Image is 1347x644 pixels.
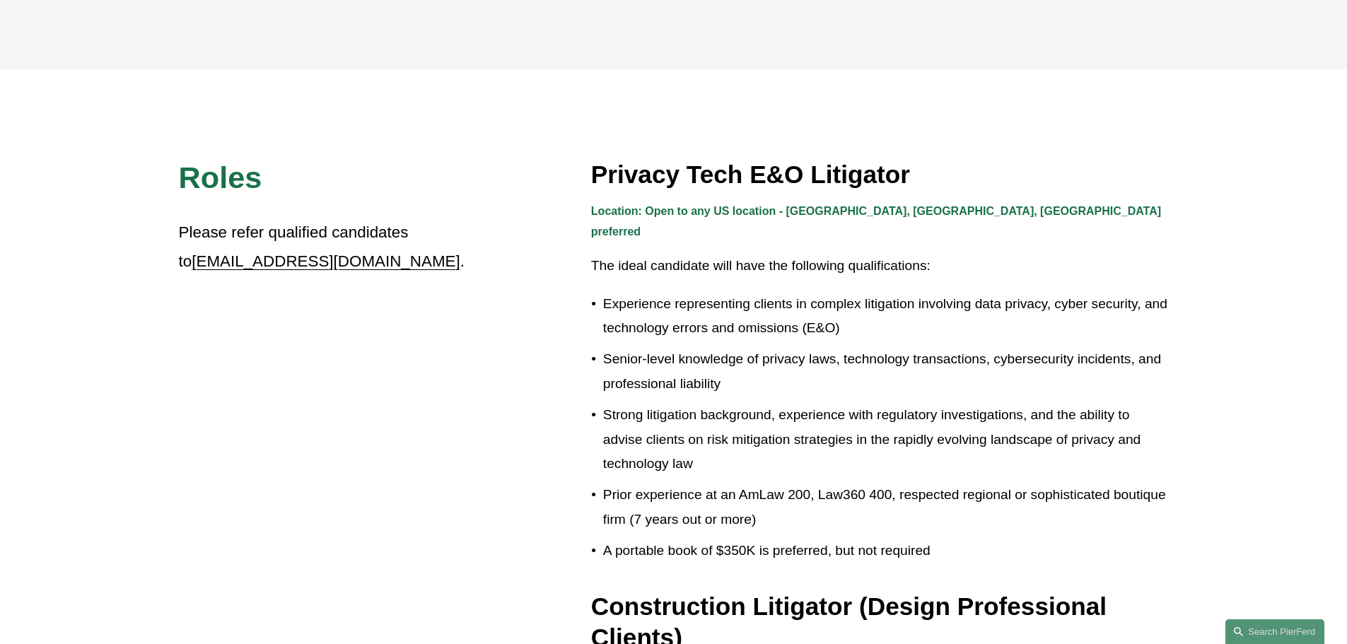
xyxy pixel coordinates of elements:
[591,159,1169,190] h3: Privacy Tech E&O Litigator
[603,539,1169,563] p: A portable book of $350K is preferred, but not required
[591,254,1169,279] p: The ideal candidate will have the following qualifications:
[603,292,1169,341] p: Experience representing clients in complex litigation involving data privacy, cyber security, and...
[1225,619,1324,644] a: Search this site
[192,252,460,270] a: [EMAIL_ADDRESS][DOMAIN_NAME]
[603,347,1169,396] p: Senior-level knowledge of privacy laws, technology transactions, cybersecurity incidents, and pro...
[591,205,1165,238] strong: Location: Open to any US location - [GEOGRAPHIC_DATA], [GEOGRAPHIC_DATA], [GEOGRAPHIC_DATA] prefe...
[603,403,1169,476] p: Strong litigation background, experience with regulatory investigations, and the ability to advis...
[179,160,262,194] span: Roles
[603,483,1169,532] p: Prior experience at an AmLaw 200, Law360 400, respected regional or sophisticated boutique firm (...
[179,218,467,276] p: Please refer qualified candidates to .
